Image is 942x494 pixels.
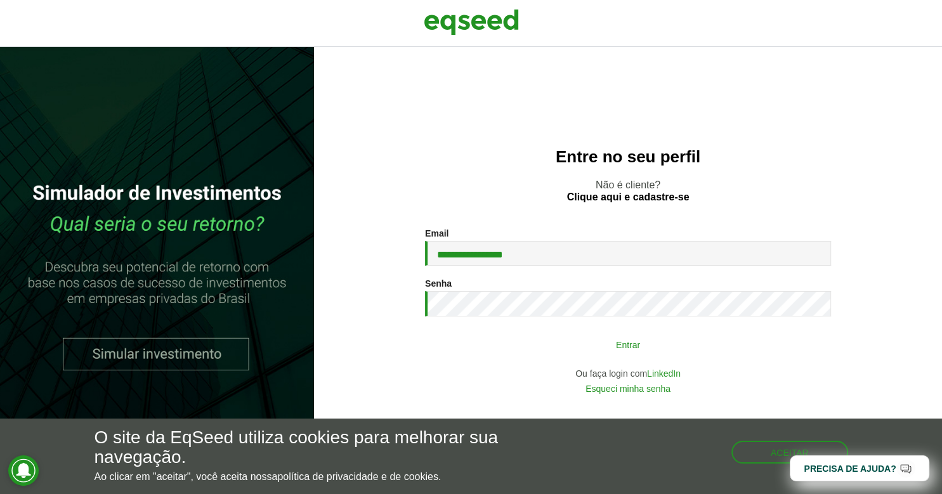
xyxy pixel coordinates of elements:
div: Ou faça login com [425,369,831,378]
a: LinkedIn [647,369,681,378]
button: Aceitar [731,441,848,464]
p: Não é cliente? [339,179,917,203]
a: Esqueci minha senha [585,384,671,393]
label: Email [425,229,448,238]
img: EqSeed Logo [424,6,519,38]
a: Clique aqui e cadastre-se [567,192,690,202]
label: Senha [425,279,452,288]
p: Ao clicar em "aceitar", você aceita nossa . [95,471,547,483]
h5: O site da EqSeed utiliza cookies para melhorar sua navegação. [95,428,547,467]
h2: Entre no seu perfil [339,148,917,166]
button: Entrar [463,332,793,356]
a: política de privacidade e de cookies [277,472,438,482]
